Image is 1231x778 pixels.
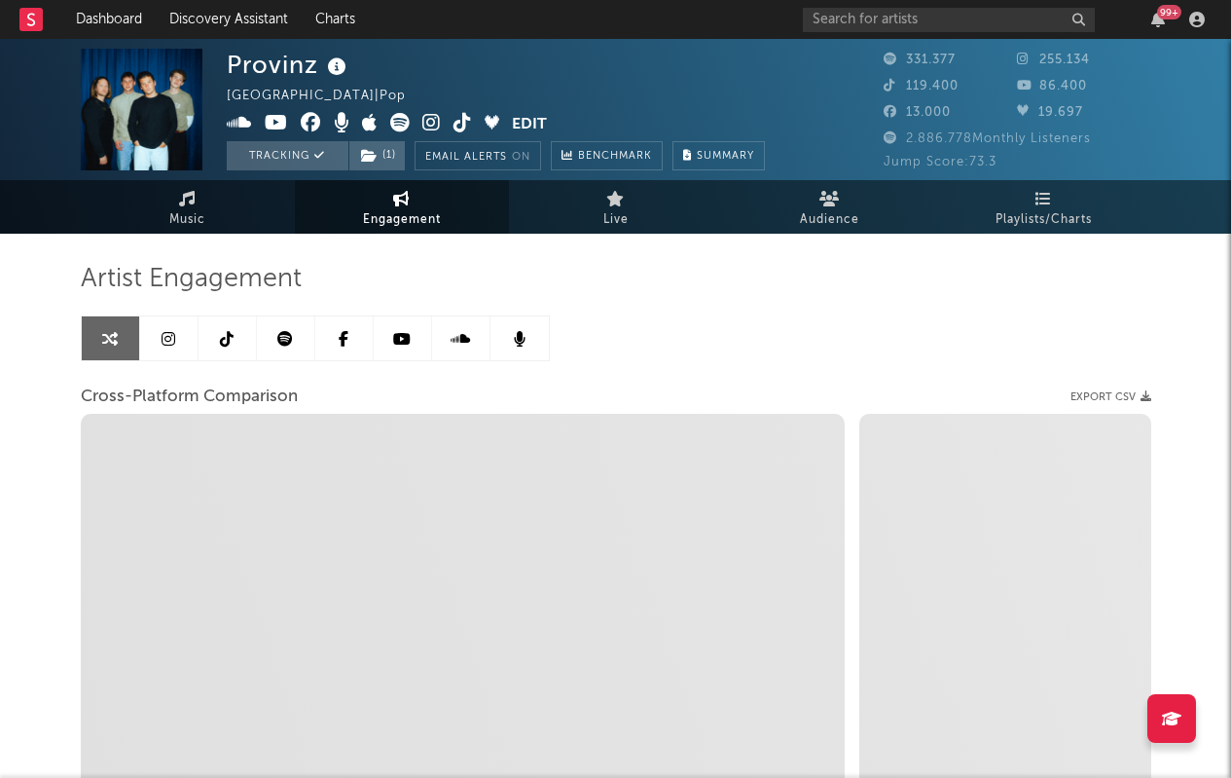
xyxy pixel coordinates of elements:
input: Search for artists [803,8,1095,32]
span: 2.886.778 Monthly Listeners [884,132,1091,145]
button: Tracking [227,141,348,170]
span: Cross-Platform Comparison [81,386,298,409]
em: On [512,152,530,163]
span: Audience [800,208,859,232]
span: Live [603,208,629,232]
span: Jump Score: 73.3 [884,156,996,168]
button: Edit [512,113,547,137]
span: 86.400 [1017,80,1087,93]
div: Provinz [227,49,351,81]
span: Artist Engagement [81,268,302,291]
span: Engagement [363,208,441,232]
button: (1) [349,141,405,170]
a: Music [81,180,295,234]
button: Email AlertsOn [415,141,541,170]
span: 331.377 [884,54,956,66]
span: ( 1 ) [348,141,406,170]
a: Playlists/Charts [937,180,1151,234]
button: 99+ [1151,12,1165,27]
button: Export CSV [1070,391,1151,403]
span: 19.697 [1017,106,1083,119]
div: 99 + [1157,5,1181,19]
span: Music [169,208,205,232]
span: Benchmark [578,145,652,168]
a: Audience [723,180,937,234]
a: Engagement [295,180,509,234]
span: 119.400 [884,80,959,93]
span: 13.000 [884,106,951,119]
a: Benchmark [551,141,663,170]
span: Summary [697,151,754,162]
span: Playlists/Charts [996,208,1092,232]
button: Summary [672,141,765,170]
div: [GEOGRAPHIC_DATA] | Pop [227,85,428,108]
span: 255.134 [1017,54,1090,66]
a: Live [509,180,723,234]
